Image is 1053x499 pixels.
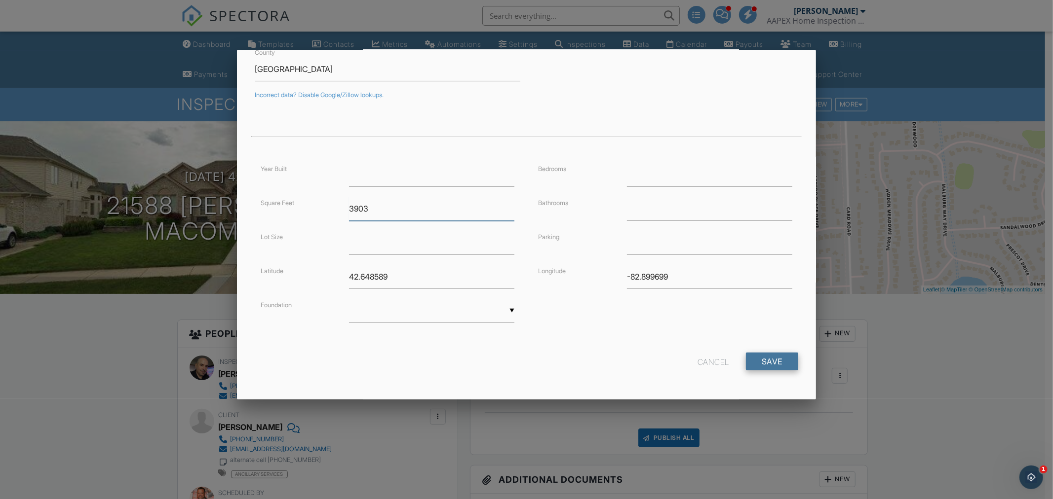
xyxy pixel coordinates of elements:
[538,165,566,173] label: Bedrooms
[698,353,729,370] div: Cancel
[261,199,294,207] label: Square Feet
[538,199,568,207] label: Bathrooms
[1019,465,1043,489] iframe: Intercom live chat
[261,267,283,275] label: Latitude
[538,267,566,275] label: Longitude
[261,165,287,173] label: Year Built
[1040,465,1048,473] span: 1
[255,91,798,99] div: Incorrect data? Disable Google/Zillow lookups.
[261,233,283,241] label: Lot Size
[255,49,275,56] label: County
[538,233,559,241] label: Parking
[261,301,292,309] label: Foundation
[746,353,798,370] input: Save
